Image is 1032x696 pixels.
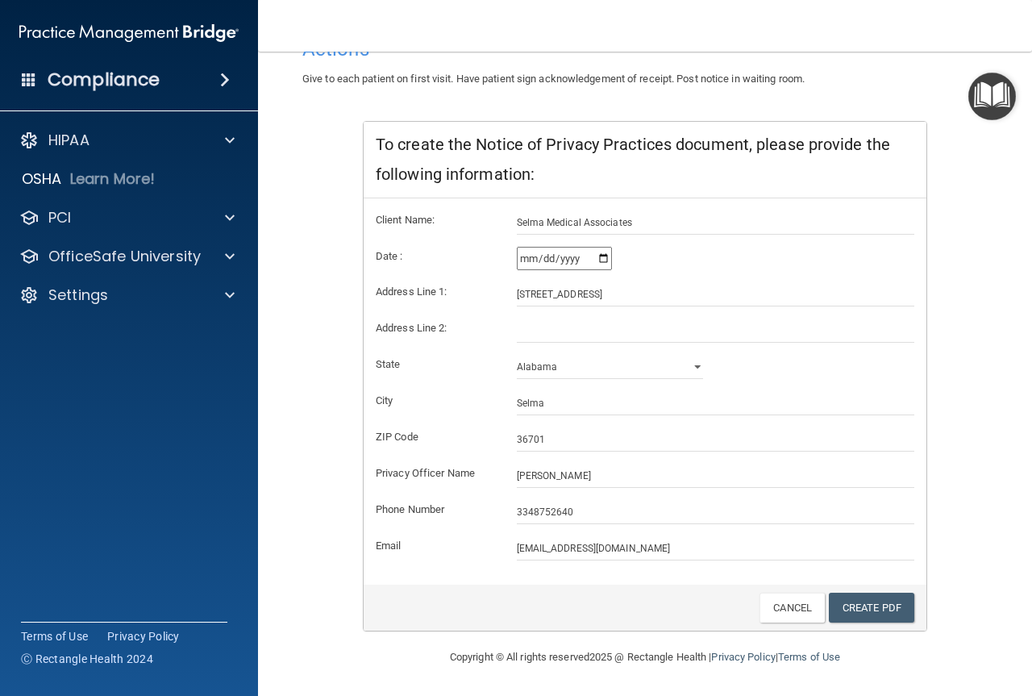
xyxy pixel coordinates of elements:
a: HIPAA [19,131,235,150]
a: Settings [19,285,235,305]
a: Cancel [759,593,825,623]
p: OfficeSafe University [48,247,201,266]
button: Open Resource Center [968,73,1016,120]
label: State [364,355,505,374]
span: Ⓒ Rectangle Health 2024 [21,651,153,667]
a: Create PDF [829,593,914,623]
a: OfficeSafe University [19,247,235,266]
label: Phone Number [364,500,505,519]
p: Settings [48,285,108,305]
img: PMB logo [19,17,239,49]
label: Email [364,536,505,556]
label: City [364,391,505,411]
p: HIPAA [48,131,89,150]
div: To create the Notice of Privacy Practices document, please provide the following information: [364,122,926,198]
h4: Actions [302,39,988,60]
a: Terms of Use [21,628,88,644]
label: Date : [364,247,505,266]
a: Terms of Use [778,651,840,663]
h4: Compliance [48,69,160,91]
p: Learn More! [70,169,156,189]
label: Address Line 2: [364,319,505,338]
p: PCI [48,208,71,227]
iframe: Drift Widget Chat Controller [951,585,1013,646]
a: Privacy Policy [711,651,775,663]
label: Privacy Officer Name [364,464,505,483]
a: PCI [19,208,235,227]
label: Address Line 1: [364,282,505,302]
label: ZIP Code [364,427,505,447]
a: Privacy Policy [107,628,180,644]
div: Copyright © All rights reserved 2025 @ Rectangle Health | | [351,631,939,683]
label: Client Name: [364,210,505,230]
span: Give to each patient on first visit. Have patient sign acknowledgement of receipt. Post notice in... [302,73,805,85]
p: OSHA [22,169,62,189]
input: _____ [517,427,915,452]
